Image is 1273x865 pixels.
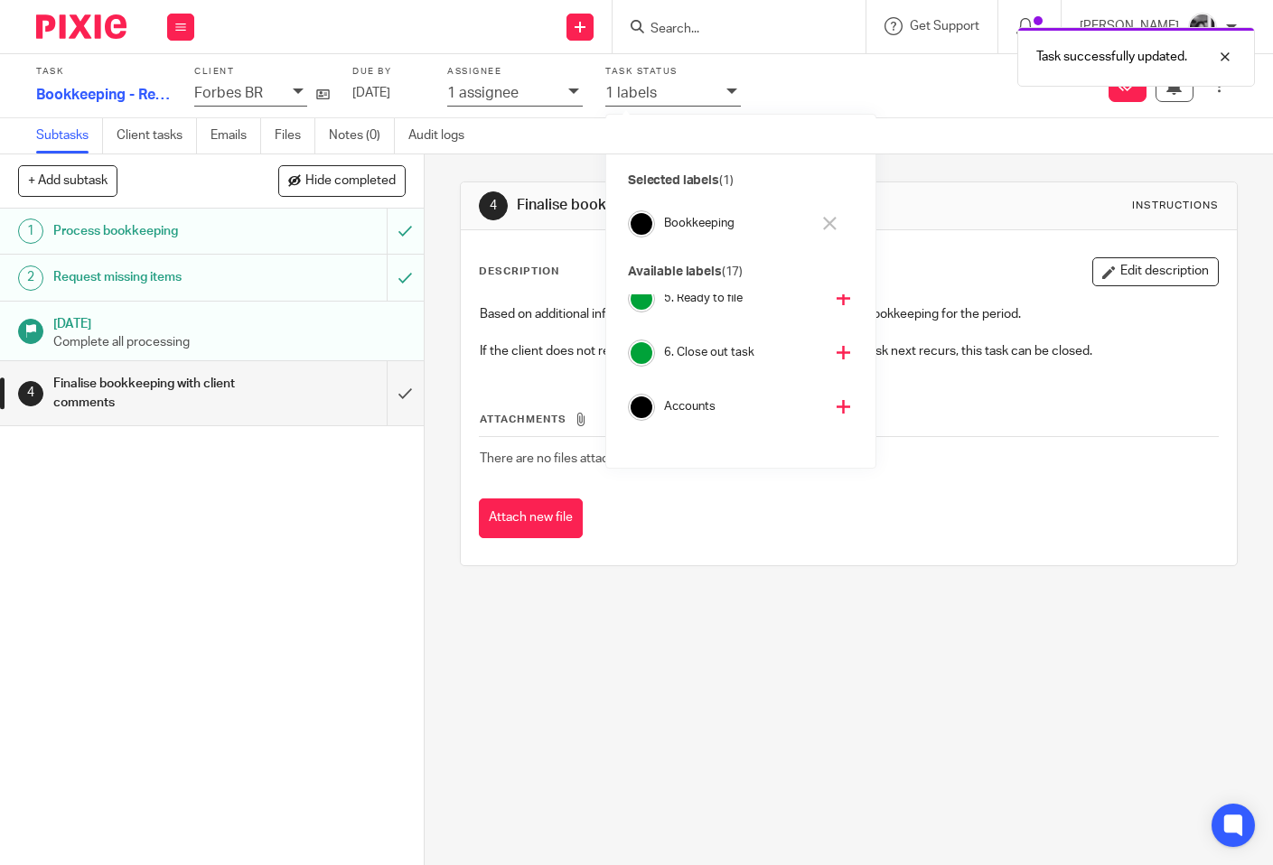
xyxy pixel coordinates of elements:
[1188,13,1217,42] img: IMG_7103.jpg
[211,118,261,153] a: Emails
[1132,199,1219,213] div: Instructions
[36,66,172,78] label: Task
[18,265,43,291] div: 2
[480,342,1218,360] p: If the client does not respond or provide information by the time this task next recurs, this tas...
[664,215,810,232] h4: Bookkeeping
[53,333,406,351] p: Complete all processing
[605,85,657,101] p: 1 labels
[329,118,395,153] a: Notes (0)
[479,498,583,539] button: Attach new file
[447,66,583,78] label: Assignee
[53,264,264,291] h1: Request missing items
[719,174,734,187] span: (1)
[408,118,478,153] a: Audit logs
[480,452,697,465] span: There are no files attached to this task.
[352,87,390,99] span: [DATE]
[278,165,406,196] button: Hide completed
[1092,257,1219,286] button: Edit description
[117,118,197,153] a: Client tasks
[664,290,823,307] h4: 5. Ready to file
[18,219,43,244] div: 1
[605,66,741,78] label: Task status
[53,311,406,333] h1: [DATE]
[53,218,264,245] h1: Process bookkeeping
[18,165,117,196] button: + Add subtask
[628,263,854,282] p: Available labels
[1036,48,1187,66] p: Task successfully updated.
[53,370,264,416] h1: Finalise bookkeeping with client comments
[664,344,823,361] h4: 6. Close out task
[517,196,887,215] h1: Finalise bookkeeping with client comments
[479,265,559,279] p: Description
[36,118,103,153] a: Subtasks
[352,66,425,78] label: Due by
[194,85,263,101] p: Forbes BR
[36,14,126,39] img: Pixie
[447,85,519,101] p: 1 assignee
[480,414,566,424] span: Attachments
[479,191,508,220] div: 4
[628,172,854,191] p: Selected labels
[18,381,43,406] div: 4
[194,66,330,78] label: Client
[664,398,823,415] h4: Accounts
[480,305,1218,323] p: Based on additional information provided by the client, complete the bookkeeping for the period.
[305,174,396,189] span: Hide completed
[722,265,743,278] span: (17)
[275,118,315,153] a: Files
